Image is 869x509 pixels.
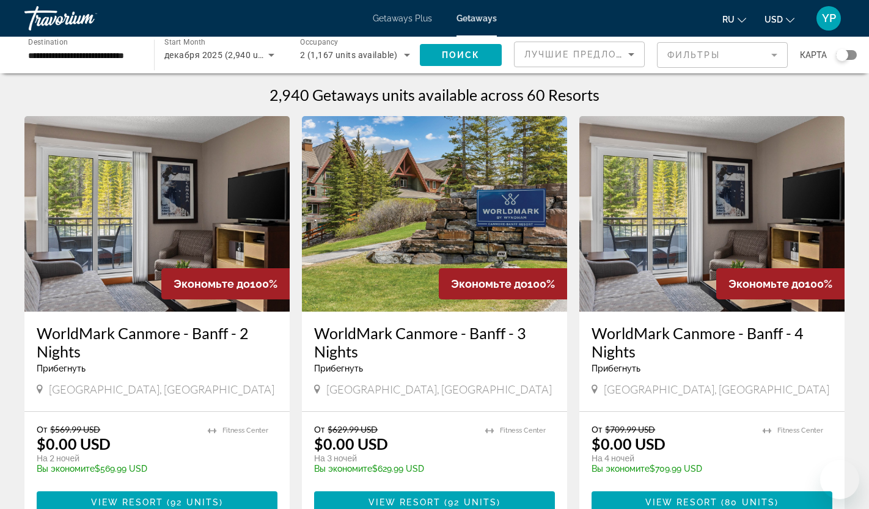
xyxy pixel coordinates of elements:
[457,13,497,23] a: Getaways
[722,10,746,28] button: Change language
[765,10,794,28] button: Change currency
[37,464,95,474] span: Вы экономите
[369,497,441,507] span: View Resort
[441,497,501,507] span: ( )
[164,38,205,46] span: Start Month
[49,383,274,396] span: [GEOGRAPHIC_DATA], [GEOGRAPHIC_DATA]
[592,364,640,373] span: Прибегнуть
[174,277,250,290] span: Экономьте до
[91,497,163,507] span: View Resort
[813,5,845,31] button: User Menu
[420,44,502,66] button: Поиск
[448,497,497,507] span: 92 units
[37,464,196,474] p: $569.99 USD
[164,50,315,60] span: декабря 2025 (2,940 units available)
[328,424,378,434] span: $629.99 USD
[24,2,147,34] a: Travorium
[716,268,845,299] div: 100%
[451,277,527,290] span: Экономьте до
[657,42,788,68] button: Filter
[592,453,750,464] p: На 4 ночей
[725,497,775,507] span: 80 units
[592,464,750,474] p: $709.99 USD
[37,324,277,361] a: WorldMark Canmore - Banff - 2 Nights
[777,427,823,434] span: Fitness Center
[222,427,268,434] span: Fitness Center
[579,116,845,312] img: A408I01X.jpg
[50,424,100,434] span: $569.99 USD
[326,383,552,396] span: [GEOGRAPHIC_DATA], [GEOGRAPHIC_DATA]
[604,383,829,396] span: [GEOGRAPHIC_DATA], [GEOGRAPHIC_DATA]
[592,424,602,434] span: От
[765,15,783,24] span: USD
[728,277,805,290] span: Экономьте до
[161,268,290,299] div: 100%
[314,424,324,434] span: От
[524,47,634,62] mat-select: Sort by
[314,464,372,474] span: Вы экономите
[37,453,196,464] p: На 2 ночей
[524,49,654,59] span: Лучшие предложения
[314,464,473,474] p: $629.99 USD
[645,497,717,507] span: View Resort
[820,460,859,499] iframe: Кнопка для запуску вікна повідомлень
[722,15,735,24] span: ru
[37,424,47,434] span: От
[605,424,655,434] span: $709.99 USD
[37,364,86,373] span: Прибегнуть
[314,434,388,453] p: $0.00 USD
[24,116,290,312] img: A408I01X.jpg
[170,497,219,507] span: 92 units
[442,50,480,60] span: Поиск
[314,364,363,373] span: Прибегнуть
[302,116,567,312] img: A408E01X.jpg
[300,38,339,46] span: Occupancy
[800,46,827,64] span: карта
[717,497,779,507] span: ( )
[592,324,832,361] a: WorldMark Canmore - Banff - 4 Nights
[269,86,599,104] h1: 2,940 Getaways units available across 60 Resorts
[439,268,567,299] div: 100%
[500,427,546,434] span: Fitness Center
[592,464,650,474] span: Вы экономите
[163,497,223,507] span: ( )
[300,50,397,60] span: 2 (1,167 units available)
[37,434,111,453] p: $0.00 USD
[373,13,432,23] a: Getaways Plus
[822,12,836,24] span: YP
[314,453,473,464] p: На 3 ночей
[28,37,68,46] span: Destination
[592,434,665,453] p: $0.00 USD
[314,324,555,361] a: WorldMark Canmore - Banff - 3 Nights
